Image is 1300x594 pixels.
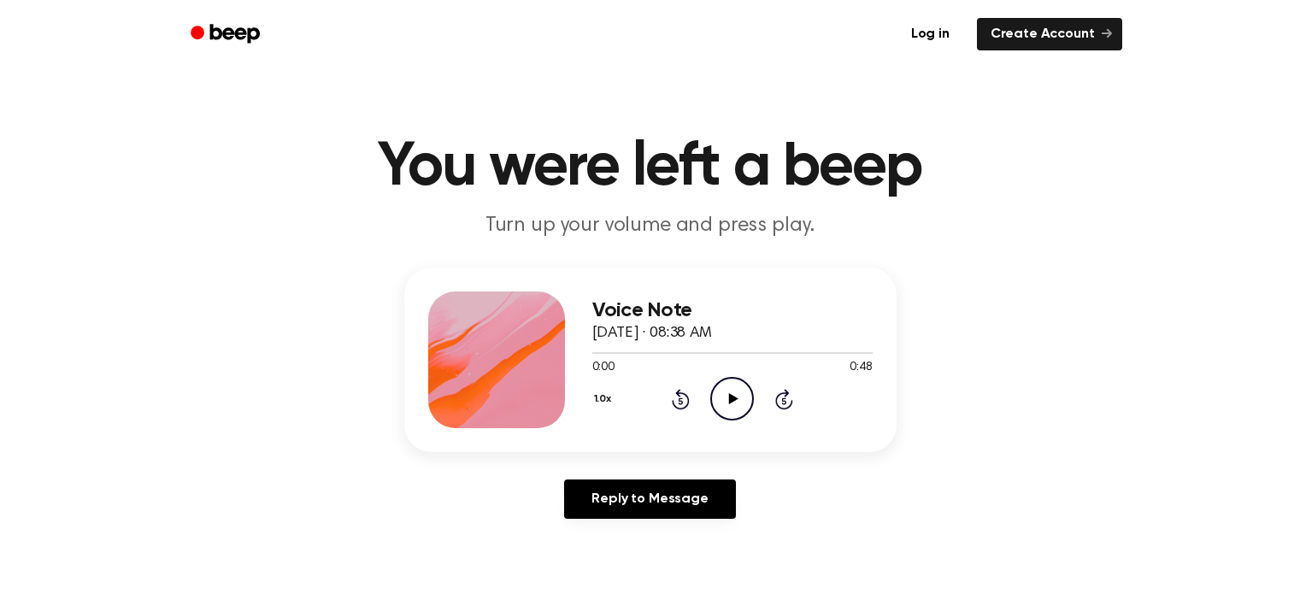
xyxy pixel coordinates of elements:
a: Reply to Message [564,479,735,519]
span: 0:00 [592,359,615,377]
p: Turn up your volume and press play. [322,212,979,240]
h1: You were left a beep [213,137,1088,198]
h3: Voice Note [592,299,873,322]
a: Log in [894,15,967,54]
button: 1.0x [592,385,618,414]
a: Create Account [977,18,1122,50]
span: 0:48 [850,359,872,377]
span: [DATE] · 08:38 AM [592,326,712,341]
a: Beep [179,18,275,51]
